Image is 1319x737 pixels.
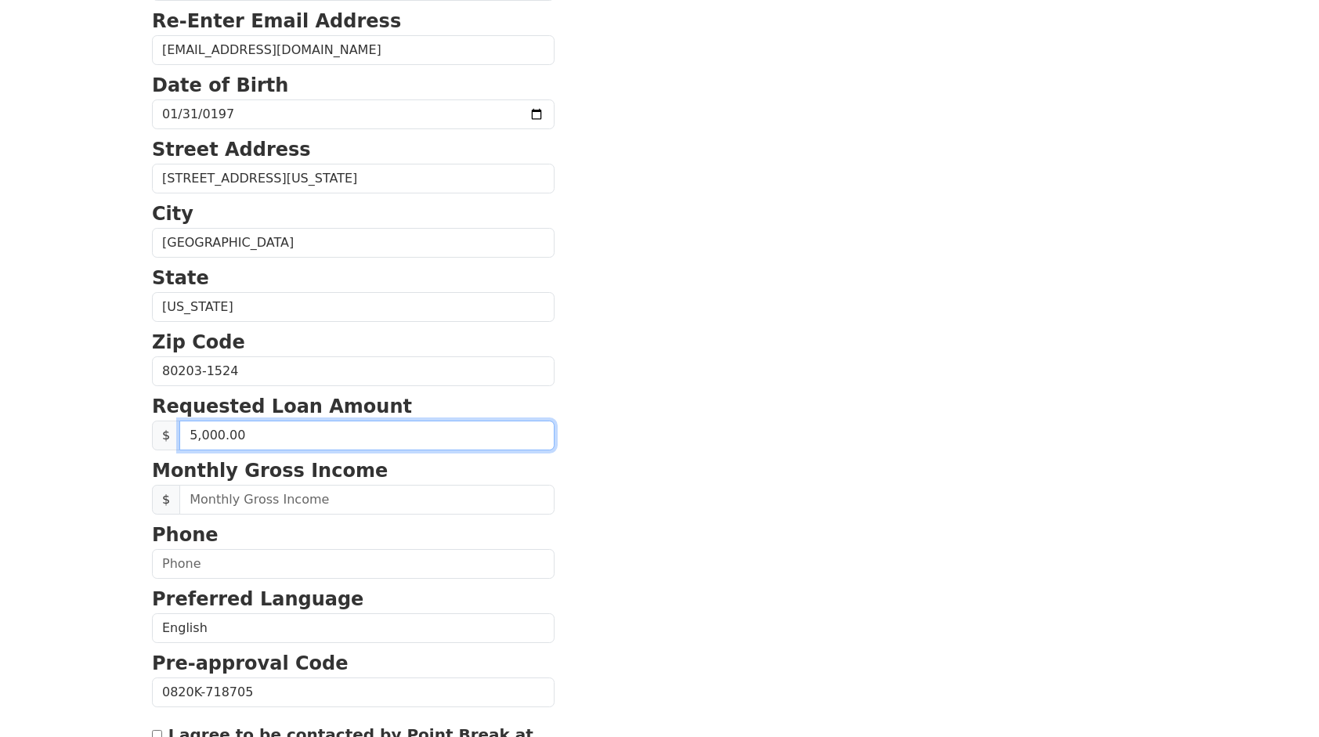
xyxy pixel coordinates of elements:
[152,139,311,161] strong: Street Address
[179,421,555,450] input: 0.00
[152,35,555,65] input: Re-Enter Email Address
[152,421,180,450] span: $
[152,396,412,417] strong: Requested Loan Amount
[152,677,555,707] input: Pre-approval Code
[152,485,180,515] span: $
[179,485,555,515] input: Monthly Gross Income
[152,331,245,353] strong: Zip Code
[152,457,555,485] p: Monthly Gross Income
[152,10,401,32] strong: Re-Enter Email Address
[152,356,555,386] input: Zip Code
[152,588,363,610] strong: Preferred Language
[152,164,555,193] input: Street Address
[152,74,288,96] strong: Date of Birth
[152,267,209,289] strong: State
[152,228,555,258] input: City
[152,524,219,546] strong: Phone
[152,652,349,674] strong: Pre-approval Code
[152,203,193,225] strong: City
[152,549,555,579] input: Phone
